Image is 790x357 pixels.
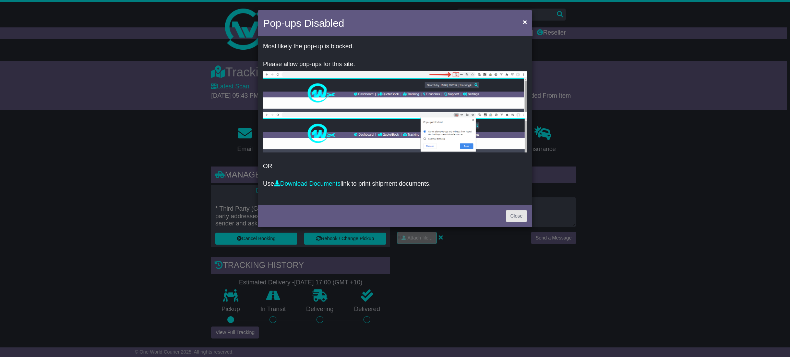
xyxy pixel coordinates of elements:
img: allow-popup-2.png [263,112,527,152]
a: Download Documents [274,180,340,187]
img: allow-popup-1.png [263,71,527,112]
p: Most likely the pop-up is blocked. [263,43,527,50]
a: Close [506,210,527,222]
p: Use link to print shipment documents. [263,180,527,188]
span: × [523,18,527,26]
button: Close [519,15,530,29]
p: Please allow pop-ups for this site. [263,61,527,68]
h4: Pop-ups Disabled [263,15,344,31]
div: OR [258,38,532,203]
